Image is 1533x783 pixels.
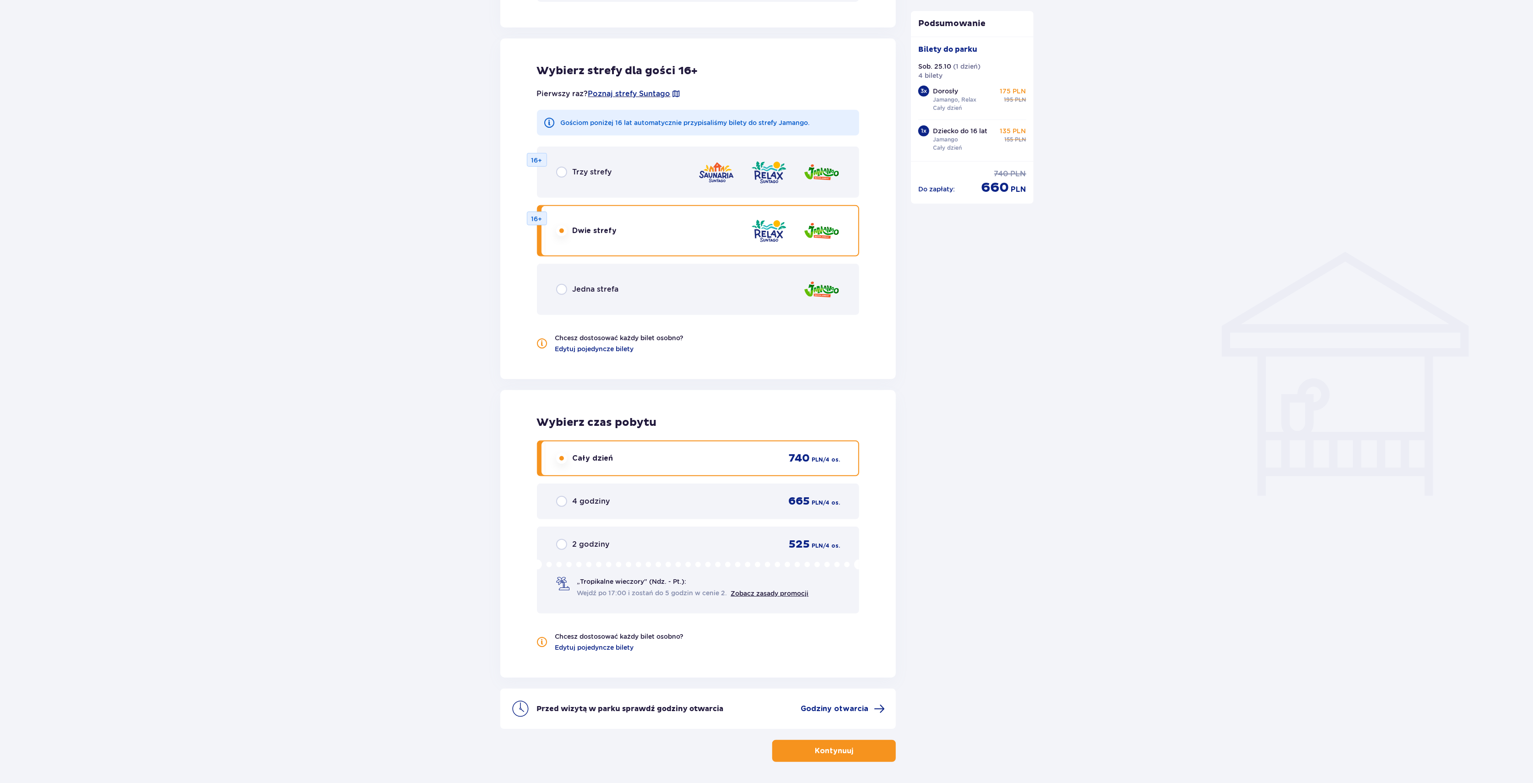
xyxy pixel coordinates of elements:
span: 155 [1005,136,1013,144]
span: 4 godziny [573,496,610,506]
p: 16+ [531,156,542,165]
p: Podsumowanie [911,18,1034,29]
span: 195 [1004,96,1013,104]
span: 740 [994,169,1009,179]
h2: Wybierz czas pobytu [537,416,860,430]
span: PLN [1015,136,1026,144]
a: Edytuj pojedyncze bilety [555,344,634,353]
p: Pierwszy raz? [537,89,681,99]
p: 135 PLN [1000,126,1026,136]
span: 525 [789,538,810,551]
p: Sob. 25.10 [918,62,951,71]
span: 665 [788,495,810,508]
div: 3 x [918,86,929,97]
span: / 4 os. [823,499,840,507]
span: 740 [789,451,810,465]
p: 4 bilety [918,71,943,80]
p: Chcesz dostosować każdy bilet osobno? [555,333,684,343]
span: PLN [1011,169,1026,179]
span: Godziny otwarcia [801,704,868,714]
p: ( 1 dzień ) [953,62,980,71]
a: Zobacz zasady promocji [731,590,809,597]
span: Dwie strefy [573,226,617,236]
p: Dziecko do 16 lat [933,126,987,136]
span: 2 godziny [573,539,610,549]
span: / 4 os. [823,456,840,464]
span: „Tropikalne wieczory" (Ndz. - Pt.): [577,577,686,586]
p: 16+ [531,214,542,223]
p: Chcesz dostosować każdy bilet osobno? [555,632,684,641]
a: Godziny otwarcia [801,703,885,714]
img: Relax [751,159,787,185]
button: Kontynuuj [772,740,896,762]
span: PLN [812,456,823,464]
h2: Wybierz strefy dla gości 16+ [537,64,860,78]
span: 660 [981,179,1009,196]
span: Cały dzień [573,453,613,463]
span: PLN [1015,96,1026,104]
span: PLN [812,499,823,507]
p: Cały dzień [933,144,962,152]
p: Dorosły [933,87,958,96]
span: Wejdź po 17:00 i zostań do 5 godzin w cenie 2. [577,588,727,598]
p: Jamango, Relax [933,96,976,104]
p: Przed wizytą w parku sprawdź godziny otwarcia [537,704,724,714]
span: PLN [812,542,823,550]
img: Jamango [803,277,840,303]
span: / 4 os. [823,542,840,550]
span: Jedna strefa [573,284,619,294]
img: Jamango [803,218,840,244]
p: Kontynuuj [815,746,853,756]
p: Bilety do parku [918,44,977,54]
div: 1 x [918,125,929,136]
p: Do zapłaty : [918,185,955,194]
img: Saunaria [698,159,735,185]
p: Jamango [933,136,958,144]
p: Gościom poniżej 16 lat automatycznie przypisaliśmy bilety do strefy Jamango. [561,118,810,127]
span: PLN [1011,185,1026,195]
img: Relax [751,218,787,244]
img: Jamango [803,159,840,185]
a: Poznaj strefy Suntago [588,89,671,99]
p: Cały dzień [933,104,962,112]
a: Edytuj pojedyncze bilety [555,643,634,652]
span: Trzy strefy [573,167,612,177]
p: 175 PLN [1000,87,1026,96]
